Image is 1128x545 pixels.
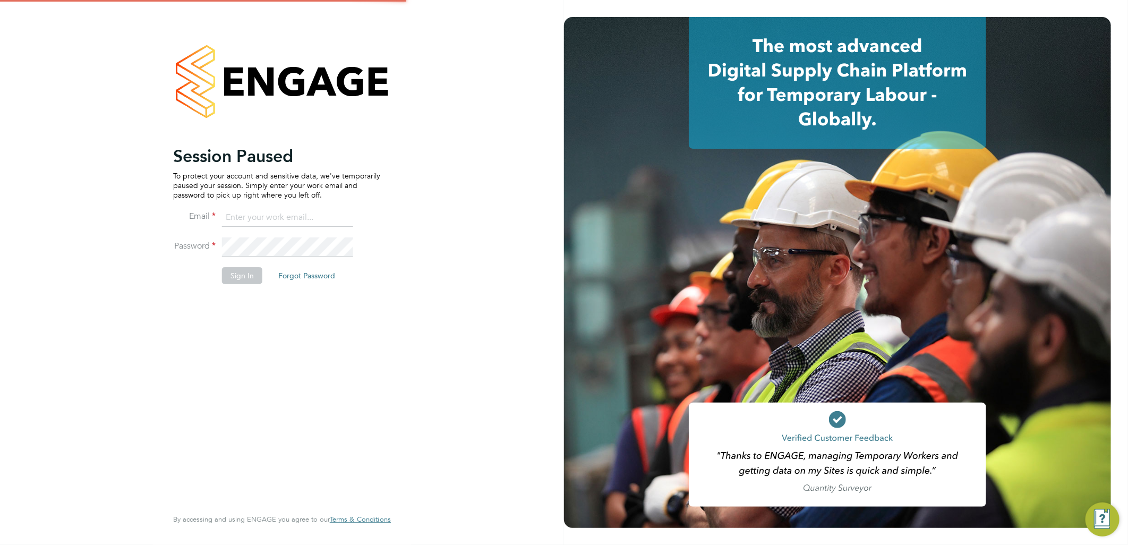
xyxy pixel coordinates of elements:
[270,267,344,284] button: Forgot Password
[173,241,216,252] label: Password
[173,171,380,200] p: To protect your account and sensitive data, we've temporarily paused your session. Simply enter y...
[173,211,216,222] label: Email
[222,208,353,227] input: Enter your work email...
[173,515,391,524] span: By accessing and using ENGAGE you agree to our
[222,267,262,284] button: Sign In
[173,146,380,167] h2: Session Paused
[1086,503,1120,537] button: Engage Resource Center
[330,515,391,524] a: Terms & Conditions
